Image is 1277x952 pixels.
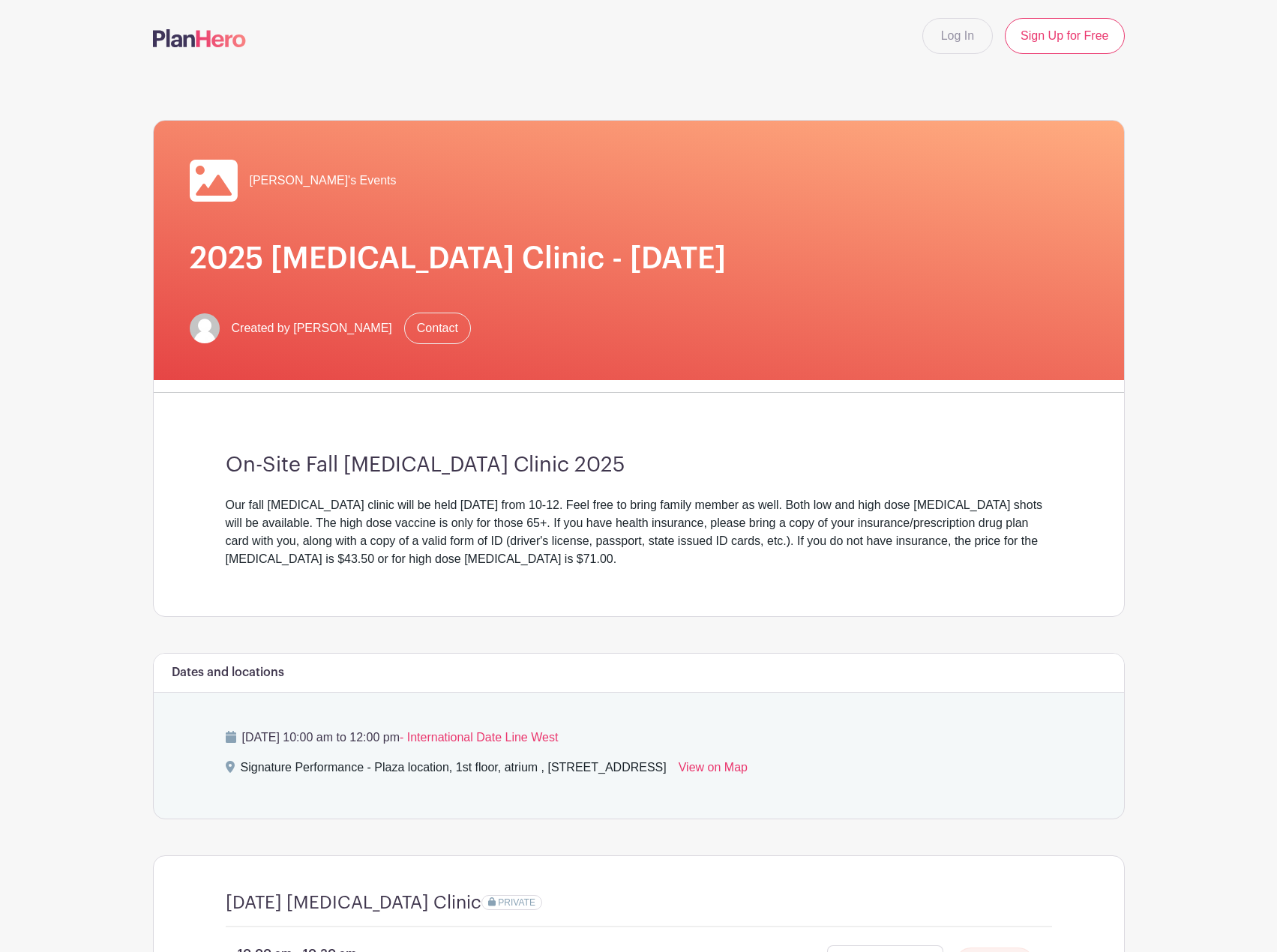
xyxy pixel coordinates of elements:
[190,313,220,343] img: default-ce2991bfa6775e67f084385cd625a349d9dcbb7a52a09fb2fda1e96e2d18dcdb.png
[498,897,535,908] span: PRIVATE
[404,313,471,344] a: Contact
[172,666,284,680] h6: Dates and locations
[679,759,748,783] a: View on Map
[241,759,667,783] div: Signature Performance - Plaza location, 1st floor, atrium , [STREET_ADDRESS]
[153,29,246,47] img: logo-507f7623f17ff9eddc593b1ce0a138ce2505c220e1c5a4e2b4648c50719b7d32.svg
[250,172,397,190] span: [PERSON_NAME]'s Events
[190,241,1088,277] h1: 2025 [MEDICAL_DATA] Clinic - [DATE]
[400,731,558,744] span: - International Date Line West
[226,729,1052,747] p: [DATE] 10:00 am to 12:00 pm
[922,18,993,54] a: Log In
[232,319,392,337] span: Created by [PERSON_NAME]
[226,892,481,914] h4: [DATE] [MEDICAL_DATA] Clinic
[226,453,1052,478] h3: On-Site Fall [MEDICAL_DATA] Clinic 2025
[226,496,1052,568] div: Our fall [MEDICAL_DATA] clinic will be held [DATE] from 10-12. Feel free to bring family member a...
[1005,18,1124,54] a: Sign Up for Free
